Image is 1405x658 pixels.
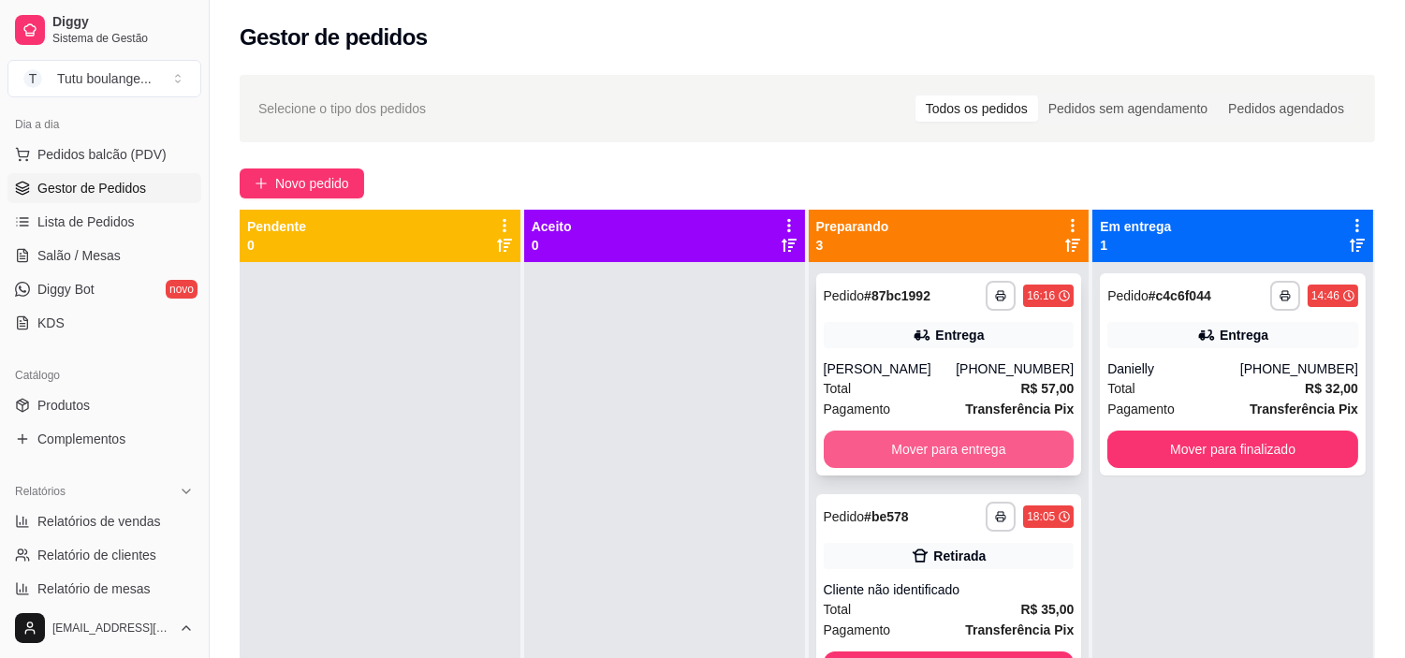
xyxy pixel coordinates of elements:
[247,236,306,255] p: 0
[7,274,201,304] a: Diggy Botnovo
[23,69,42,88] span: T
[1038,95,1218,122] div: Pedidos sem agendamento
[933,547,986,565] div: Retirada
[1218,95,1354,122] div: Pedidos agendados
[532,217,572,236] p: Aceito
[1027,288,1055,303] div: 16:16
[247,217,306,236] p: Pendente
[240,22,428,52] h2: Gestor de pedidos
[240,168,364,198] button: Novo pedido
[1149,288,1211,303] strong: # c4c6f044
[7,360,201,390] div: Catálogo
[37,246,121,265] span: Salão / Mesas
[935,326,984,344] div: Entrega
[956,359,1074,378] div: [PHONE_NUMBER]
[37,179,146,197] span: Gestor de Pedidos
[37,212,135,231] span: Lista de Pedidos
[37,512,161,531] span: Relatórios de vendas
[1107,359,1240,378] div: Danielly
[816,217,889,236] p: Preparando
[1107,378,1135,399] span: Total
[52,14,194,31] span: Diggy
[1305,381,1358,396] strong: R$ 32,00
[15,484,66,499] span: Relatórios
[824,431,1075,468] button: Mover para entrega
[7,241,201,271] a: Salão / Mesas
[1240,359,1358,378] div: [PHONE_NUMBER]
[965,622,1074,637] strong: Transferência Pix
[7,540,201,570] a: Relatório de clientes
[7,110,201,139] div: Dia a dia
[7,424,201,454] a: Complementos
[1020,602,1074,617] strong: R$ 35,00
[7,390,201,420] a: Produtos
[824,580,1075,599] div: Cliente não identificado
[7,7,201,52] a: DiggySistema de Gestão
[7,60,201,97] button: Select a team
[1100,236,1171,255] p: 1
[1311,288,1339,303] div: 14:46
[275,173,349,194] span: Novo pedido
[1220,326,1268,344] div: Entrega
[37,280,95,299] span: Diggy Bot
[37,579,151,598] span: Relatório de mesas
[864,509,909,524] strong: # be578
[52,621,171,636] span: [EMAIL_ADDRESS][DOMAIN_NAME]
[824,359,957,378] div: [PERSON_NAME]
[824,378,852,399] span: Total
[7,207,201,237] a: Lista de Pedidos
[824,288,865,303] span: Pedido
[864,288,930,303] strong: # 87bc1992
[824,599,852,620] span: Total
[7,308,201,338] a: KDS
[1027,509,1055,524] div: 18:05
[258,98,426,119] span: Selecione o tipo dos pedidos
[1107,288,1149,303] span: Pedido
[1107,431,1358,468] button: Mover para finalizado
[816,236,889,255] p: 3
[255,177,268,190] span: plus
[37,396,90,415] span: Produtos
[7,506,201,536] a: Relatórios de vendas
[7,139,201,169] button: Pedidos balcão (PDV)
[57,69,152,88] div: Tutu boulange ...
[1100,217,1171,236] p: Em entrega
[37,314,65,332] span: KDS
[7,173,201,203] a: Gestor de Pedidos
[7,606,201,651] button: [EMAIL_ADDRESS][DOMAIN_NAME]
[52,31,194,46] span: Sistema de Gestão
[37,145,167,164] span: Pedidos balcão (PDV)
[1107,399,1175,419] span: Pagamento
[965,402,1074,417] strong: Transferência Pix
[824,509,865,524] span: Pedido
[1020,381,1074,396] strong: R$ 57,00
[824,399,891,419] span: Pagamento
[824,620,891,640] span: Pagamento
[915,95,1038,122] div: Todos os pedidos
[7,574,201,604] a: Relatório de mesas
[37,546,156,564] span: Relatório de clientes
[37,430,125,448] span: Complementos
[1250,402,1358,417] strong: Transferência Pix
[532,236,572,255] p: 0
